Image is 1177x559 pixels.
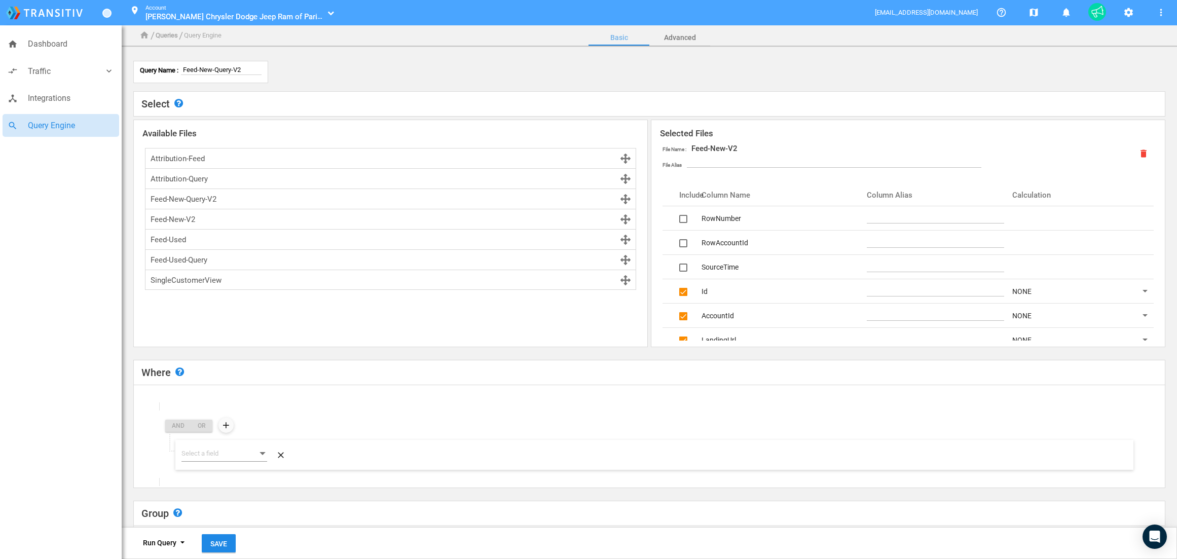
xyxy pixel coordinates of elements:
[663,145,686,154] label: File Name :
[140,65,178,76] div: Query Name :
[1137,147,1150,160] mat-icon: delete
[6,7,83,19] img: logo
[8,39,18,49] i: home
[141,509,169,518] h2: Group
[588,25,649,50] a: Basic
[179,27,183,44] li: /
[151,173,208,185] p: Attribution-Query
[995,7,1007,19] mat-icon: help_outline
[202,534,236,552] button: Save
[3,87,119,110] a: device_hubIntegrations
[156,31,178,39] a: Queries
[660,129,1156,138] h2: Selected Files
[102,9,112,18] a: Toggle Menu
[104,66,114,76] i: keyboard_arrow_down
[1122,7,1134,19] mat-icon: settings
[151,27,155,44] li: /
[1027,7,1040,19] mat-icon: map
[3,32,119,56] a: homeDashboard
[649,25,710,50] a: Advanced
[1155,7,1167,19] mat-icon: more_vert
[1151,2,1171,22] button: More
[8,93,18,103] i: device_hub
[8,121,18,131] i: search
[273,448,288,463] button: Remove this condition
[1060,7,1072,19] mat-icon: notifications
[697,304,863,328] td: AccountId
[697,255,863,279] td: SourceTime
[139,30,150,41] i: home
[145,12,361,21] span: [PERSON_NAME] Chrysler Dodge Jeep Ram of Paris_100046119
[697,279,863,304] td: Id
[151,254,207,266] p: Feed-Used-Query
[28,92,114,105] span: Integrations
[1012,336,1032,344] span: NONE
[142,129,639,138] h2: Available Files
[697,231,863,255] td: RowAccountId
[3,60,119,83] a: compare_arrowsTraffickeyboard_arrow_down
[151,193,216,205] p: Feed-New-Query-V2
[141,99,170,108] h2: Select
[8,66,18,76] i: compare_arrows
[697,206,863,231] td: RowNumber
[875,9,979,16] span: [EMAIL_ADDRESS][DOMAIN_NAME]
[1012,287,1032,295] span: NONE
[697,328,863,352] td: LandingUrl
[129,6,141,18] mat-icon: location_on
[28,119,114,132] span: Query Engine
[1012,312,1032,320] span: NONE
[863,178,1008,206] th: Column Alias
[1143,525,1167,549] div: Open Intercom Messenger
[28,65,104,78] span: Traffic
[151,213,195,226] p: Feed-New-V2
[697,178,863,206] th: Column Name
[663,178,697,206] th: Include
[1008,178,1154,206] th: Calculation
[145,5,166,11] small: Account
[3,114,119,137] a: searchQuery Engine
[143,539,189,547] span: Run Query
[184,30,222,41] li: Query Engine
[151,234,186,246] p: Feed-Used
[151,274,222,286] p: SingleCustomerView
[135,534,197,552] button: Run Query
[691,144,738,153] h3: Feed-New-V2
[218,418,234,433] button: dropdownbutton
[176,537,189,549] mat-icon: arrow_drop_down
[141,368,171,377] h2: Where
[663,161,682,169] label: File Alias
[151,153,205,165] p: Attribution-Feed
[28,38,114,51] span: Dashboard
